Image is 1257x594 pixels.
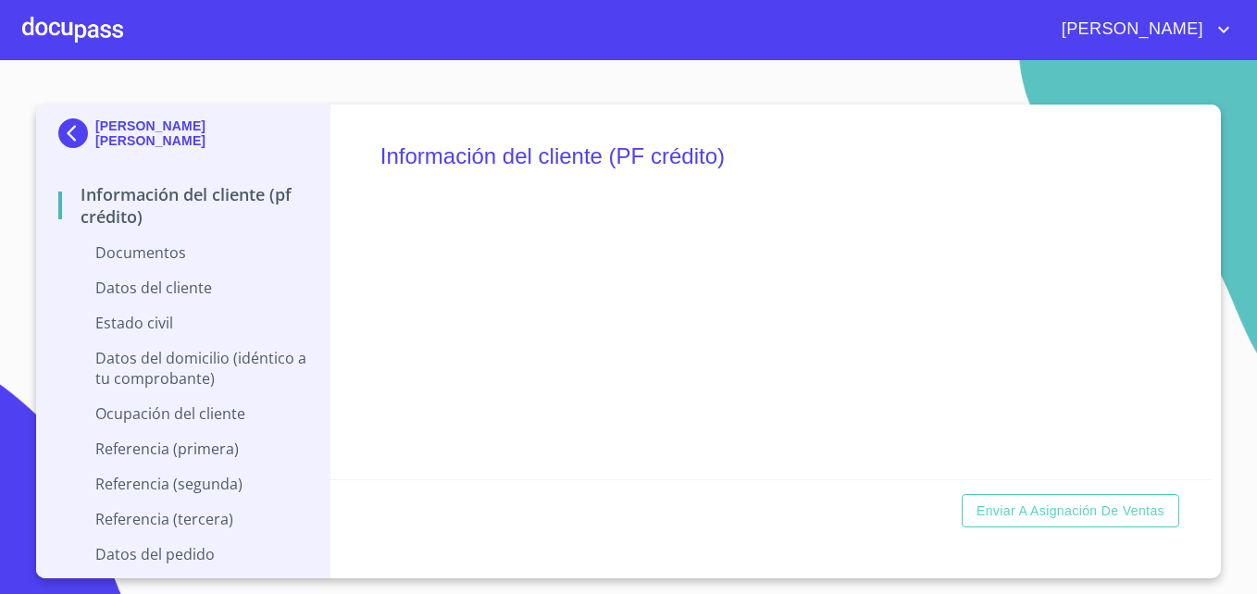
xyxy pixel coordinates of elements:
span: [PERSON_NAME] [1048,15,1213,44]
p: Referencia (primera) [58,439,307,459]
button: Enviar a Asignación de Ventas [962,494,1179,528]
p: Ocupación del Cliente [58,403,307,424]
p: Estado Civil [58,313,307,333]
span: Enviar a Asignación de Ventas [977,500,1164,523]
p: Datos del domicilio (idéntico a tu comprobante) [58,348,307,389]
p: Documentos [58,242,307,263]
h5: Información del cliente (PF crédito) [380,118,1162,194]
img: Docupass spot blue [58,118,95,148]
p: Información del cliente (PF crédito) [58,183,307,228]
p: Datos del cliente [58,278,307,298]
p: [PERSON_NAME] [PERSON_NAME] [95,118,307,148]
div: [PERSON_NAME] [PERSON_NAME] [58,118,307,155]
p: Referencia (tercera) [58,509,307,529]
button: account of current user [1048,15,1235,44]
p: Referencia (segunda) [58,474,307,494]
p: Datos del pedido [58,544,307,564]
